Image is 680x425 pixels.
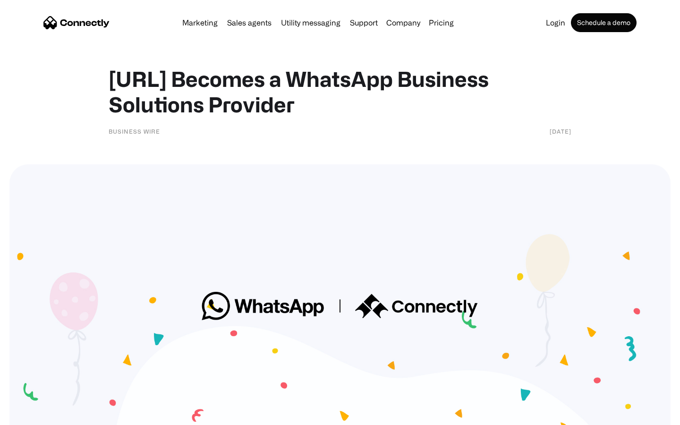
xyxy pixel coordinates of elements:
a: Utility messaging [277,19,344,26]
a: Marketing [178,19,221,26]
a: Pricing [425,19,458,26]
div: Business Wire [109,127,160,136]
div: Company [386,16,420,29]
a: Schedule a demo [571,13,637,32]
div: [DATE] [550,127,571,136]
a: Sales agents [223,19,275,26]
a: Login [542,19,569,26]
ul: Language list [19,408,57,422]
a: Support [346,19,382,26]
h1: [URL] Becomes a WhatsApp Business Solutions Provider [109,66,571,117]
aside: Language selected: English [9,408,57,422]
